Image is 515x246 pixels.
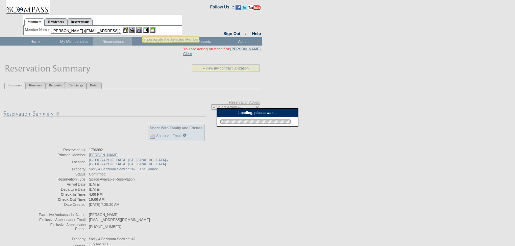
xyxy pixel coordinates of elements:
[236,7,241,11] a: Become our fan on Facebook
[245,31,248,36] span: ::
[252,31,261,36] a: Help
[123,27,128,33] img: b_edit.gif
[223,31,240,36] a: Sign Out
[217,109,298,117] div: Loading, please wait...
[25,27,51,33] div: Member Name:
[24,18,45,26] a: Members
[150,27,155,33] img: b_calculator.gif
[242,7,247,11] a: Follow us on Twitter
[67,18,93,25] a: Reservations
[143,27,149,33] img: Reservations
[242,5,247,10] img: Follow us on Twitter
[236,5,241,10] img: Become our fan on Facebook
[210,4,234,12] td: Follow Us ::
[129,27,135,33] img: View
[45,18,67,25] a: Residences
[136,27,142,33] img: Impersonate
[218,118,293,125] img: loading.gif
[248,7,261,11] a: Subscribe to our YouTube Channel
[248,5,261,10] img: Subscribe to our YouTube Channel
